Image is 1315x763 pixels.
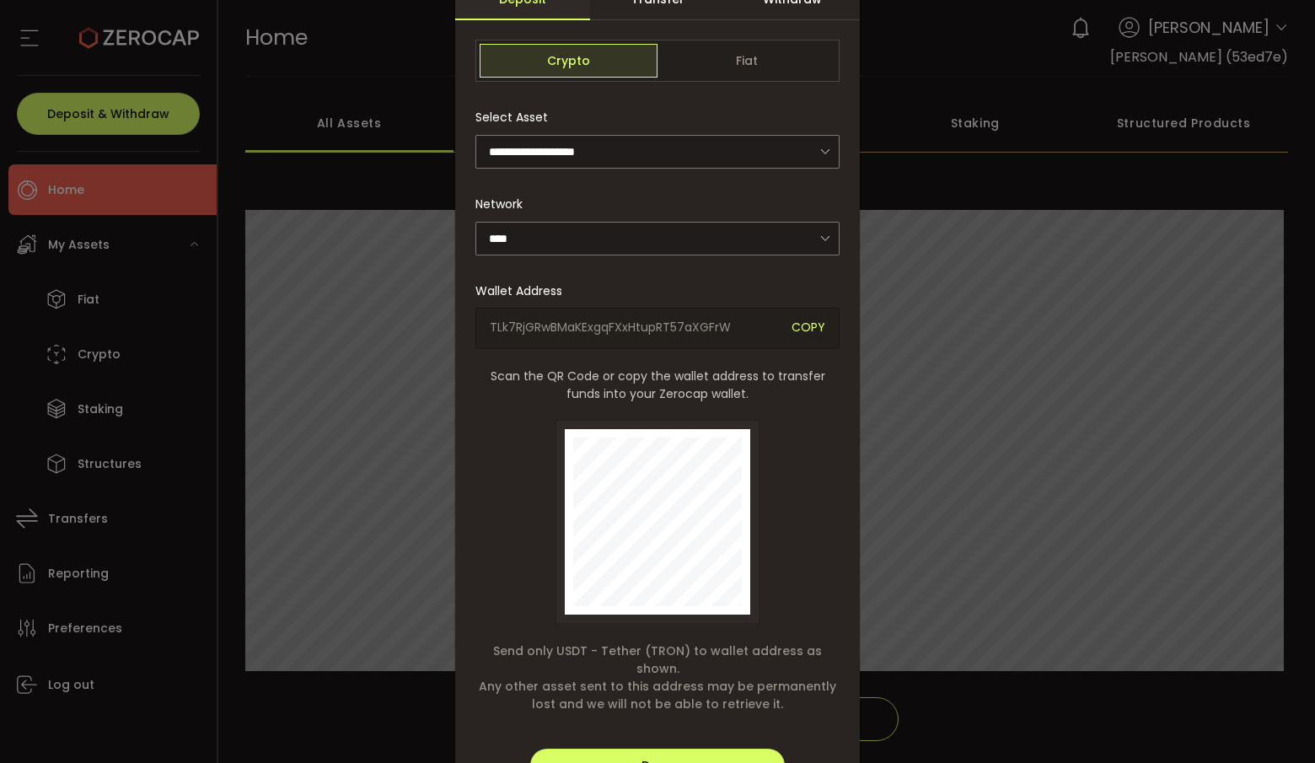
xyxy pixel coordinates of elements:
span: Send only USDT - Tether (TRON) to wallet address as shown. [475,642,840,678]
label: Network [475,196,533,212]
span: TLk7RjGRwBMaKExgqFXxHtupRT57aXGFrW [490,319,779,338]
label: Wallet Address [475,282,572,299]
span: Any other asset sent to this address may be permanently lost and we will not be able to retrieve it. [475,678,840,713]
span: Scan the QR Code or copy the wallet address to transfer funds into your Zerocap wallet. [475,368,840,403]
span: COPY [792,319,825,338]
span: Crypto [480,44,657,78]
label: Select Asset [475,109,558,126]
span: Fiat [657,44,835,78]
iframe: Chat Widget [1119,581,1315,763]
